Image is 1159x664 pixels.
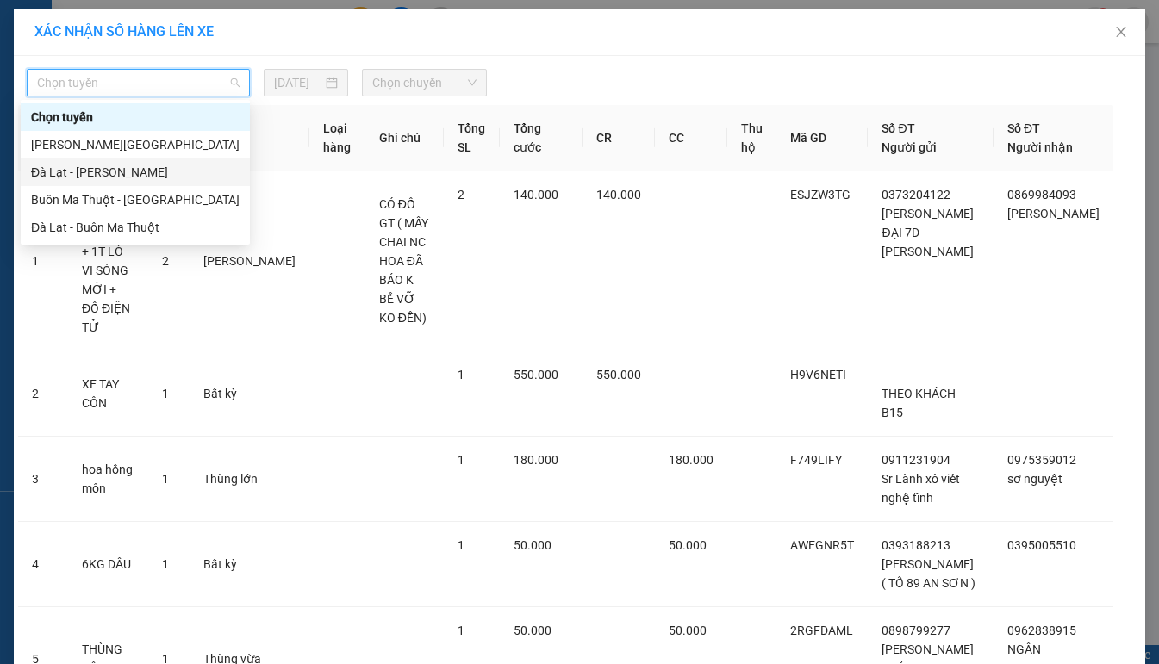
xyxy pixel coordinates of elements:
[596,368,641,382] span: 550.000
[68,171,148,351] td: 1 VALI QUẦN ÁO ĐANG SD + 1T LÒ VI SÓNG MỚI + ĐỒ ĐIỆN TỬ
[365,105,444,171] th: Ghi chú
[18,351,68,437] td: 2
[68,351,148,437] td: XE TAY CÔN
[1007,188,1076,202] span: 0869984093
[776,105,868,171] th: Mã GD
[162,387,169,400] span: 1
[21,186,250,214] div: Buôn Ma Thuột - Đà Lạt
[882,188,950,202] span: 0373204122
[882,387,956,419] span: THEO KHÁCH B15
[790,453,842,467] span: F749LIFY
[21,103,250,131] div: Chọn tuyến
[18,171,68,351] td: 1
[68,522,148,607] td: 6KG DÂU
[21,131,250,158] div: Gia Lai - Đà Lạt
[790,624,853,637] span: 2RGFDAML
[1007,453,1076,467] span: 0975359012
[669,624,707,637] span: 50.000
[458,368,464,382] span: 1
[882,538,950,552] span: 0393188213
[458,538,464,552] span: 1
[21,214,250,241] div: Đà Lạt - Buôn Ma Thuột
[790,188,851,202] span: ESJZW3TG
[882,624,950,637] span: 0898799277
[31,135,240,154] div: [PERSON_NAME][GEOGRAPHIC_DATA]
[190,437,309,522] td: Thùng lớn
[669,538,707,552] span: 50.000
[882,472,960,505] span: Sr Lành xô viết nghệ tĩnh
[882,121,914,135] span: Số ĐT
[31,163,240,182] div: Đà Lạt - [PERSON_NAME]
[444,105,500,171] th: Tổng SL
[190,171,309,351] td: [PERSON_NAME]
[1007,140,1073,154] span: Người nhận
[655,105,727,171] th: CC
[1007,472,1062,486] span: sơ nguyệt
[500,105,583,171] th: Tổng cước
[727,105,777,171] th: Thu hộ
[583,105,655,171] th: CR
[1007,624,1076,637] span: 0962838915
[37,70,240,96] span: Chọn tuyến
[31,190,240,209] div: Buôn Ma Thuột - [GEOGRAPHIC_DATA]
[1007,121,1040,135] span: Số ĐT
[31,218,240,237] div: Đà Lạt - Buôn Ma Thuột
[882,140,937,154] span: Người gửi
[458,624,464,637] span: 1
[18,522,68,607] td: 4
[162,472,169,486] span: 1
[790,538,854,552] span: AWEGNR5T
[514,624,551,637] span: 50.000
[18,437,68,522] td: 3
[514,188,558,202] span: 140.000
[1114,25,1128,39] span: close
[372,70,476,96] span: Chọn chuyến
[190,522,309,607] td: Bất kỳ
[882,207,974,258] span: [PERSON_NAME] ĐẠI 7D [PERSON_NAME]
[68,437,148,522] td: hoa hồng môn
[21,158,250,186] div: Đà Lạt - Gia Lai
[514,538,551,552] span: 50.000
[669,453,713,467] span: 180.000
[18,105,68,171] th: STT
[1007,538,1076,552] span: 0395005510
[1007,207,1100,220] span: [PERSON_NAME]
[1097,9,1145,57] button: Close
[514,368,558,382] span: 550.000
[379,197,428,325] span: CÓ ĐỒ GT ( MẤY CHAI NC HOA ĐÃ BÁO K BỂ VỠ KO ĐỀN)
[882,453,950,467] span: 0911231904
[1007,642,1041,656] span: NGÂN
[458,188,464,202] span: 2
[34,23,214,40] span: XÁC NHẬN SỐ HÀNG LÊN XE
[309,105,365,171] th: Loại hàng
[162,254,169,268] span: 2
[596,188,641,202] span: 140.000
[514,453,558,467] span: 180.000
[190,351,309,437] td: Bất kỳ
[790,368,846,382] span: H9V6NETI
[162,557,169,571] span: 1
[31,108,240,127] div: Chọn tuyến
[882,557,975,590] span: [PERSON_NAME] ( TỔ 89 AN SƠN )
[274,73,323,92] input: 12/08/2025
[458,453,464,467] span: 1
